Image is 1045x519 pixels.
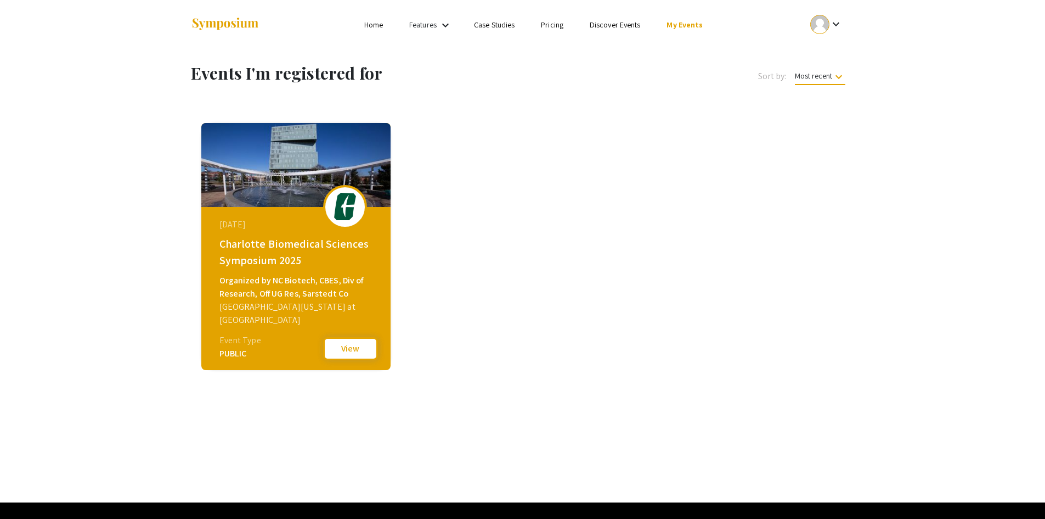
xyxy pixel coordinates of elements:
span: Sort by: [758,70,787,83]
div: [GEOGRAPHIC_DATA][US_STATE] at [GEOGRAPHIC_DATA] [219,300,375,327]
div: Charlotte Biomedical Sciences Symposium 2025 [219,236,375,269]
div: PUBLIC [219,347,261,360]
button: View [323,337,378,360]
img: biomedical-sciences2025_eventCoverPhoto_f0c029__thumb.jpg [201,123,391,207]
mat-icon: keyboard_arrow_down [832,70,845,83]
img: biomedical-sciences2025_eventLogo_e7ea32_.png [329,193,361,220]
div: [DATE] [219,218,375,231]
mat-icon: Expand account dropdown [829,18,843,31]
a: My Events [666,20,703,30]
button: Expand account dropdown [799,12,854,37]
button: Most recent [786,66,854,86]
a: Home [364,20,383,30]
a: Pricing [541,20,563,30]
div: Organized by NC Biotech, CBES, Div of Research, Off UG Res, Sarstedt Co [219,274,375,300]
img: Symposium by ForagerOne [191,17,259,32]
a: Discover Events [590,20,641,30]
a: Features [409,20,437,30]
iframe: Chat [8,470,47,511]
h1: Events I'm registered for [191,63,571,83]
span: Most recent [795,71,845,85]
mat-icon: Expand Features list [439,19,452,32]
div: Event Type [219,334,261,347]
a: Case Studies [474,20,515,30]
